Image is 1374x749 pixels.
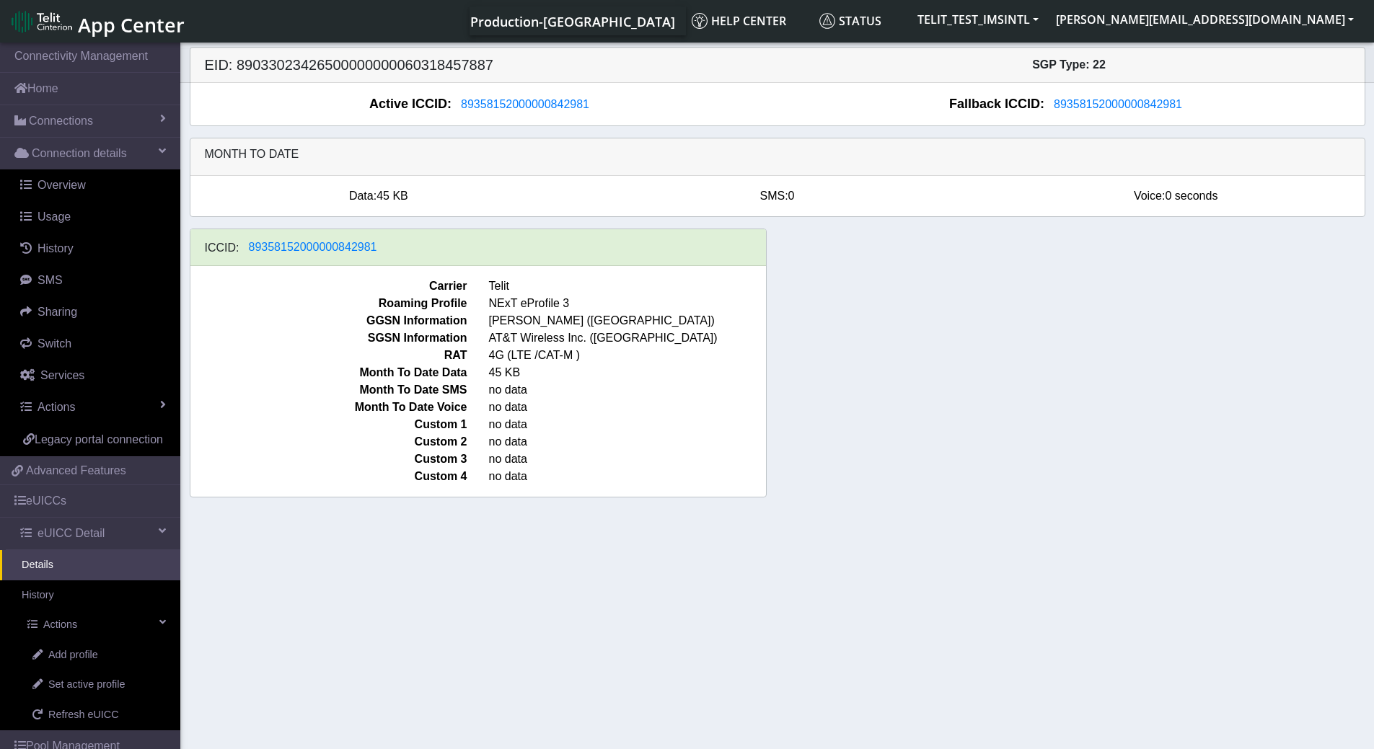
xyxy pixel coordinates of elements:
[180,312,478,329] span: GGSN Information
[180,364,478,381] span: Month To Date Data
[6,265,180,296] a: SMS
[180,399,478,416] span: Month To Date Voice
[470,13,675,30] span: Production-[GEOGRAPHIC_DATA]
[376,190,408,202] span: 45 KB
[6,360,180,391] a: Services
[249,241,377,253] span: 89358152000000842981
[6,391,180,423] a: Actions
[35,433,163,446] span: Legacy portal connection
[26,462,126,479] span: Advanced Features
[38,306,77,318] span: Sharing
[470,6,674,35] a: Your current platform instance
[12,10,72,33] img: logo-telit-cinterion-gw-new.png
[38,337,71,350] span: Switch
[48,677,125,693] span: Set active profile
[478,278,777,295] span: Telit
[6,201,180,233] a: Usage
[692,13,786,29] span: Help center
[814,6,909,35] a: Status
[78,12,185,38] span: App Center
[180,433,478,451] span: Custom 2
[478,312,777,329] span: [PERSON_NAME] ([GEOGRAPHIC_DATA])
[12,6,182,37] a: App Center
[180,278,478,295] span: Carrier
[180,416,478,433] span: Custom 1
[909,6,1047,32] button: TELIT_TEST_IMSINTL
[6,610,180,640] a: Actions
[180,451,478,468] span: Custom 3
[239,238,387,257] button: 89358152000000842981
[180,329,478,347] span: SGSN Information
[478,381,777,399] span: no data
[205,147,1350,161] h6: Month to date
[369,94,452,114] span: Active ICCID:
[11,670,180,700] a: Set active profile
[1044,95,1192,114] button: 89358152000000842981
[40,369,84,381] span: Services
[180,381,478,399] span: Month To Date SMS
[11,640,180,670] a: Add profile
[38,274,63,286] span: SMS
[180,468,478,485] span: Custom 4
[1047,6,1362,32] button: [PERSON_NAME][EMAIL_ADDRESS][DOMAIN_NAME]
[38,210,71,223] span: Usage
[6,169,180,201] a: Overview
[349,190,376,202] span: Data:
[1054,98,1182,110] span: 89358152000000842981
[686,6,814,35] a: Help center
[478,451,777,468] span: no data
[478,399,777,416] span: no data
[1032,58,1106,71] span: SGP Type: 22
[949,94,1044,114] span: Fallback ICCID:
[819,13,835,29] img: status.svg
[38,401,75,413] span: Actions
[38,242,74,254] span: History
[180,347,478,364] span: RAT
[819,13,881,29] span: Status
[48,647,98,663] span: Add profile
[38,179,86,191] span: Overview
[205,241,239,254] h6: ICCID:
[478,329,777,347] span: AT&T Wireless Inc. ([GEOGRAPHIC_DATA])
[478,347,777,364] span: 4G (LTE /CAT-M )
[6,518,180,549] a: eUICC Detail
[29,112,93,130] span: Connections
[478,468,777,485] span: no data
[1165,190,1217,202] span: 0 seconds
[48,707,119,723] span: Refresh eUICC
[759,190,788,202] span: SMS:
[6,233,180,265] a: History
[1134,190,1166,202] span: Voice:
[194,56,778,74] h5: EID: 89033023426500000000060318457887
[38,525,105,542] span: eUICC Detail
[478,364,777,381] span: 45 KB
[788,190,795,202] span: 0
[478,416,777,433] span: no data
[43,617,77,633] span: Actions
[6,328,180,360] a: Switch
[478,295,777,312] span: NExT eProfile 3
[11,700,180,730] a: Refresh eUICC
[452,95,599,114] button: 89358152000000842981
[461,98,589,110] span: 89358152000000842981
[180,295,478,312] span: Roaming Profile
[6,296,180,328] a: Sharing
[478,433,777,451] span: no data
[32,145,127,162] span: Connection details
[692,13,708,29] img: knowledge.svg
